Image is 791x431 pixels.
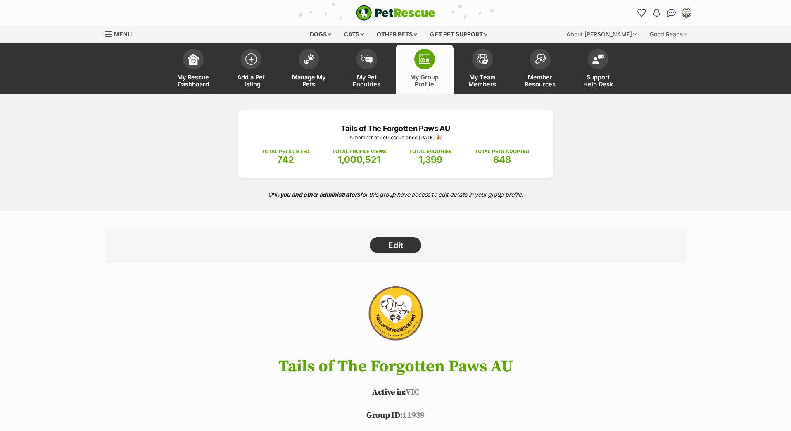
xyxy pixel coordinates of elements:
p: TOTAL PROFILE VIEWS [332,148,386,155]
img: add-pet-listing-icon-0afa8454b4691262ce3f59096e99ab1cd57d4a30225e0717b998d2c9b9846f56.svg [245,53,257,65]
a: Favourites [635,6,648,19]
img: Tails of The Forgotten Paws AU profile pic [682,9,691,17]
img: help-desk-icon-fdf02630f3aa405de69fd3d07c3f3aa587a6932b1a1747fa1d2bba05be0121f9.svg [592,54,604,64]
img: Tails of The Forgotten Paws AU [348,279,442,350]
a: My Pet Enquiries [338,45,396,94]
img: pet-enquiries-icon-7e3ad2cf08bfb03b45e93fb7055b45f3efa6380592205ae92323e6603595dc1f.svg [361,55,373,64]
a: My Group Profile [396,45,454,94]
img: chat-41dd97257d64d25036548639549fe6c8038ab92f7586957e7f3b1b290dea8141.svg [667,9,676,17]
p: TOTAL PETS ADOPTED [475,148,530,155]
div: Other pets [371,26,423,43]
a: Menu [105,26,138,41]
img: team-members-icon-5396bd8760b3fe7c0b43da4ab00e1e3bb1a5d9ba89233759b79545d2d3fc5d0d.svg [477,54,488,64]
div: About [PERSON_NAME] [561,26,642,43]
p: VIC [92,386,699,399]
span: Active in: [372,387,406,398]
span: 648 [493,154,511,165]
p: A member of PetRescue since [DATE] 🎉 [250,134,541,141]
span: My Pet Enquiries [348,74,385,88]
span: Group ID: [366,410,402,421]
span: My Rescue Dashboard [175,74,212,88]
a: Conversations [665,6,678,19]
p: TOTAL ENQUIRIES [409,148,451,155]
span: 1,000,521 [338,154,380,165]
span: Support Help Desk [580,74,617,88]
ul: Account quick links [635,6,693,19]
div: Dogs [304,26,337,43]
a: Edit [370,237,421,254]
img: group-profile-icon-3fa3cf56718a62981997c0bc7e787c4b2cf8bcc04b72c1350f741eb67cf2f40e.svg [419,54,430,64]
span: Menu [114,31,132,38]
span: Member Resources [522,74,559,88]
div: Good Reads [644,26,693,43]
a: Member Resources [511,45,569,94]
a: My Rescue Dashboard [164,45,222,94]
img: manage-my-pets-icon-02211641906a0b7f246fdf0571729dbe1e7629f14944591b6c1af311fb30b64b.svg [303,54,315,64]
a: My Team Members [454,45,511,94]
p: TOTAL PETS LISTED [261,148,309,155]
a: PetRescue [356,5,435,21]
button: Notifications [650,6,663,19]
span: Manage My Pets [290,74,328,88]
a: Manage My Pets [280,45,338,94]
span: My Team Members [464,74,501,88]
span: 1,399 [419,154,442,165]
img: logo-e224e6f780fb5917bec1dbf3a21bbac754714ae5b6737aabdf751b685950b380.svg [356,5,435,21]
span: My Group Profile [406,74,443,88]
img: notifications-46538b983faf8c2785f20acdc204bb7945ddae34d4c08c2a6579f10ce5e182be.svg [653,9,660,17]
div: Get pet support [424,26,493,43]
p: Tails of The Forgotten Paws AU [250,123,541,134]
a: Support Help Desk [569,45,627,94]
span: Add a Pet Listing [233,74,270,88]
img: dashboard-icon-eb2f2d2d3e046f16d808141f083e7271f6b2e854fb5c12c21221c1fb7104beca.svg [188,53,199,65]
strong: you and other administrators [280,191,361,198]
h1: Tails of The Forgotten Paws AU [92,357,699,376]
a: Add a Pet Listing [222,45,280,94]
img: member-resources-icon-8e73f808a243e03378d46382f2149f9095a855e16c252ad45f914b54edf8863c.svg [534,53,546,64]
span: 742 [277,154,294,165]
button: My account [680,6,693,19]
p: 11939 [92,410,699,422]
div: Cats [338,26,370,43]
